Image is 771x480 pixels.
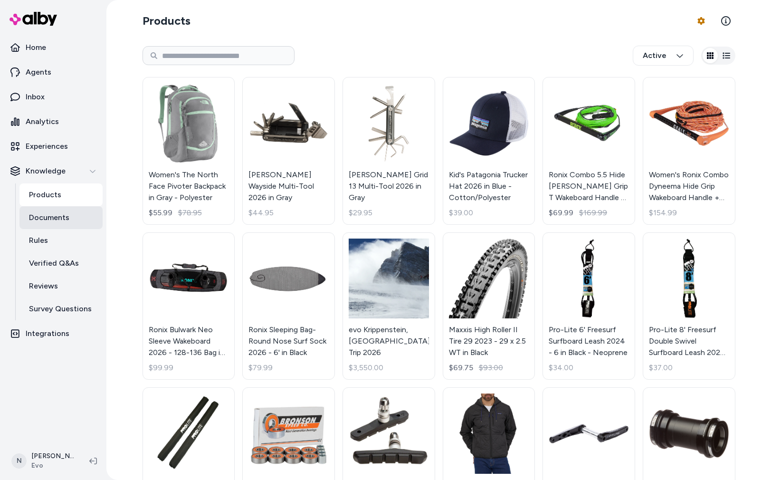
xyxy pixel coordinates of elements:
[4,160,103,182] button: Knowledge
[29,212,69,223] p: Documents
[143,13,190,29] h2: Products
[143,232,235,380] a: Ronix Bulwark Neo Sleeve Wakeboard 2026 - 128-136 Bag in GrayRonix Bulwark Neo Sleeve Wakeboard 2...
[643,232,735,380] a: Pro-Lite 8' Freesurf Double Swivel Surfboard Leash 2024 - 8 in Black - NeoprenePro-Lite 8' Freesu...
[19,275,103,298] a: Reviews
[343,232,435,380] a: evo Krippenstein, Austria Trip 2026evo Krippenstein, [GEOGRAPHIC_DATA] Trip 2026$3,550.00
[4,36,103,59] a: Home
[26,141,68,152] p: Experiences
[26,116,59,127] p: Analytics
[443,77,535,225] a: Kid's Patagonia Trucker Hat 2026 in Blue - Cotton/PolyesterKid's Patagonia Trucker Hat 2026 in Bl...
[29,235,48,246] p: Rules
[343,77,435,225] a: Blackburn Grid 13 Multi-Tool 2026 in Gray[PERSON_NAME] Grid 13 Multi-Tool 2026 in Gray$29.95
[19,206,103,229] a: Documents
[242,232,335,380] a: Ronix Sleeping Bag- Round Nose Surf Sock 2026 - 6' in BlackRonix Sleeping Bag- Round Nose Surf So...
[11,453,27,469] span: N
[26,328,69,339] p: Integrations
[242,77,335,225] a: Blackburn Wayside Multi-Tool 2026 in Gray[PERSON_NAME] Wayside Multi-Tool 2026 in Gray$44.95
[443,232,535,380] a: Maxxis High Roller II Tire 29 2023 - 29 x 2.5 WT in BlackMaxxis High Roller II Tire 29 2023 - 29 ...
[26,91,45,103] p: Inbox
[19,229,103,252] a: Rules
[29,280,58,292] p: Reviews
[633,46,694,66] button: Active
[31,461,74,470] span: Evo
[26,165,66,177] p: Knowledge
[26,42,46,53] p: Home
[19,252,103,275] a: Verified Q&As
[29,189,61,201] p: Products
[26,67,51,78] p: Agents
[19,298,103,320] a: Survey Questions
[143,77,235,225] a: Women's The North Face Pivoter Backpack in Gray - PolyesterWomen's The North Face Pivoter Backpac...
[10,12,57,26] img: alby Logo
[31,451,74,461] p: [PERSON_NAME]
[4,135,103,158] a: Experiences
[4,61,103,84] a: Agents
[29,303,92,315] p: Survey Questions
[4,110,103,133] a: Analytics
[19,183,103,206] a: Products
[643,77,735,225] a: Women's Ronix Combo Dyneema Hide Grip Wakeboard Handle + 70 ft Mainline 2026 in OrangeWomen's Ron...
[543,232,635,380] a: Pro-Lite 6' Freesurf Surfboard Leash 2024 - 6 in Black - NeoprenePro-Lite 6' Freesurf Surfboard L...
[29,258,79,269] p: Verified Q&As
[543,77,635,225] a: Ronix Combo 5.5 Hide Stich Grip T Wakeboard Handle + 80 ft Mainline 2023 in GreenRonix Combo 5.5 ...
[6,446,82,476] button: N[PERSON_NAME]Evo
[4,86,103,108] a: Inbox
[4,322,103,345] a: Integrations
